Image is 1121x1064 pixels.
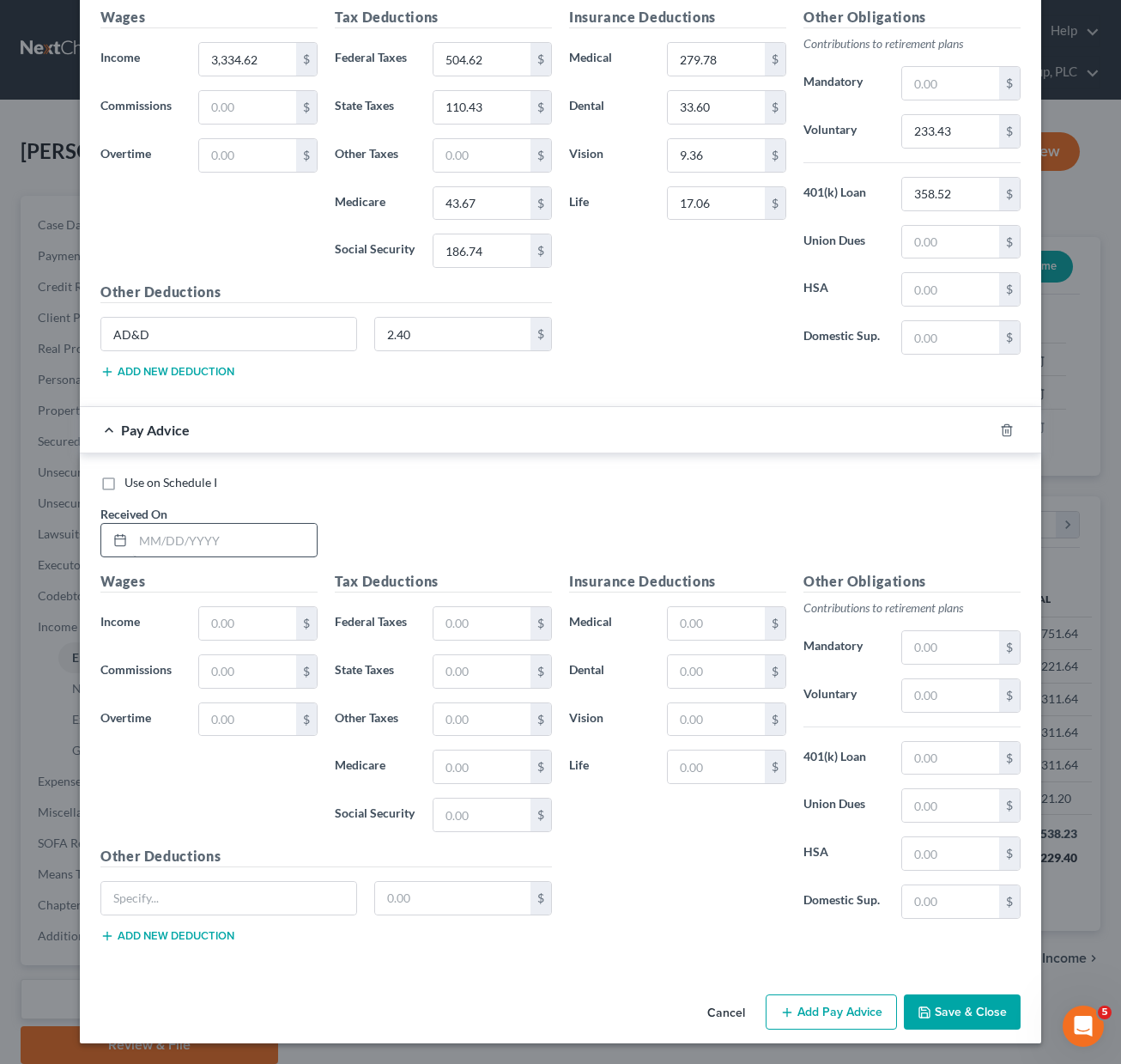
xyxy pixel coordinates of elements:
h5: Wages [100,7,318,28]
button: Add new deduction [100,929,234,943]
div: $ [530,882,551,915]
label: Union Dues [795,225,893,259]
div: $ [999,837,1020,870]
input: 0.00 [902,679,999,712]
input: 0.00 [433,799,530,831]
div: $ [530,187,551,220]
input: 0.00 [433,91,530,124]
div: $ [530,318,551,350]
input: 0.00 [433,43,530,76]
div: $ [765,139,785,172]
div: $ [765,655,785,688]
label: Voluntary [795,678,893,713]
button: Save & Close [904,994,1021,1031]
div: $ [530,91,551,124]
div: $ [999,679,1020,712]
input: 0.00 [668,703,765,736]
h5: Other Deductions [100,282,552,303]
input: 0.00 [902,742,999,775]
h5: Other Obligations [803,7,1021,28]
input: 0.00 [199,607,296,640]
input: 0.00 [668,607,765,640]
input: 0.00 [902,226,999,258]
div: $ [530,655,551,688]
label: Commissions [92,90,190,125]
label: Dental [560,90,658,125]
input: 0.00 [433,751,530,783]
label: Domestic Sup. [795,885,893,919]
div: $ [530,139,551,172]
input: 0.00 [902,885,999,918]
div: $ [296,91,317,124]
input: 0.00 [668,43,765,76]
span: 5 [1098,1006,1112,1019]
div: $ [765,91,785,124]
h5: Other Obligations [803,571,1021,593]
input: 0.00 [902,67,999,100]
div: $ [765,703,785,736]
input: MM/DD/YYYY [133,524,317,556]
div: $ [296,655,317,688]
label: State Taxes [326,654,424,689]
input: 0.00 [902,789,999,822]
div: $ [296,607,317,640]
label: HSA [795,836,893,871]
label: Social Security [326,234,424,268]
div: $ [296,139,317,172]
div: $ [999,885,1020,918]
label: Commissions [92,654,190,689]
div: $ [999,273,1020,306]
div: $ [765,607,785,640]
input: 0.00 [375,318,531,350]
input: 0.00 [668,751,765,783]
input: 0.00 [199,43,296,76]
div: $ [999,742,1020,775]
label: Other Taxes [326,138,424,173]
label: Medicare [326,750,424,784]
input: 0.00 [902,115,999,148]
div: $ [530,751,551,783]
input: 0.00 [668,655,765,688]
div: $ [765,751,785,783]
input: 0.00 [433,187,530,220]
div: $ [296,703,317,736]
div: $ [765,187,785,220]
input: 0.00 [433,234,530,267]
span: Use on Schedule I [124,475,217,489]
h5: Tax Deductions [335,7,552,28]
iframe: Intercom live chat [1063,1006,1104,1047]
label: Medical [560,42,658,76]
input: 0.00 [902,837,999,870]
label: Overtime [92,138,190,173]
p: Contributions to retirement plans [803,599,1021,617]
input: 0.00 [375,882,531,915]
div: $ [530,799,551,831]
label: Dental [560,654,658,689]
input: 0.00 [199,703,296,736]
div: $ [999,178,1020,210]
button: Cancel [694,996,759,1031]
div: $ [999,321,1020,354]
label: 401(k) Loan [795,741,893,775]
input: 0.00 [902,273,999,306]
p: Contributions to retirement plans [803,35,1021,52]
div: $ [999,789,1020,822]
span: Income [100,614,140,629]
input: 0.00 [199,139,296,172]
input: Specify... [101,318,356,350]
label: Medicare [326,186,424,221]
div: $ [999,226,1020,258]
label: Other Taxes [326,702,424,737]
label: Life [560,186,658,221]
input: 0.00 [668,139,765,172]
label: Social Security [326,798,424,832]
div: $ [999,115,1020,148]
label: Mandatory [795,66,893,100]
label: Vision [560,138,658,173]
input: 0.00 [668,187,765,220]
input: 0.00 [902,631,999,664]
span: Income [100,50,140,64]
h5: Insurance Deductions [569,7,786,28]
span: Received On [100,507,167,521]
div: $ [999,67,1020,100]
